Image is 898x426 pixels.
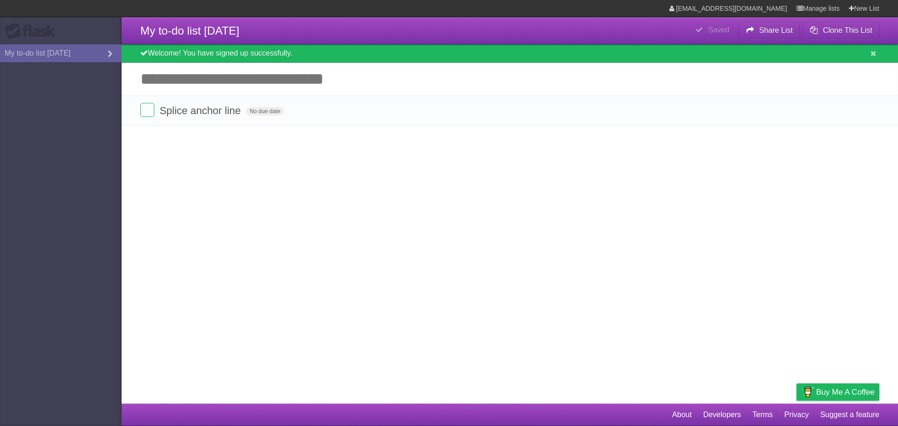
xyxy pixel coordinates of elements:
[820,406,879,424] a: Suggest a feature
[708,26,729,34] b: Saved
[246,107,284,116] span: No due date
[816,384,875,400] span: Buy me a coffee
[159,105,243,116] span: Splice anchor line
[753,406,773,424] a: Terms
[5,23,61,40] div: Flask
[797,383,879,401] a: Buy me a coffee
[801,384,814,400] img: Buy me a coffee
[672,406,692,424] a: About
[140,24,239,37] span: My to-do list [DATE]
[784,406,809,424] a: Privacy
[703,406,741,424] a: Developers
[823,26,872,34] b: Clone This List
[759,26,793,34] b: Share List
[140,103,154,117] label: Done
[122,44,898,63] div: Welcome! You have signed up successfully.
[739,22,800,39] button: Share List
[802,22,879,39] button: Clone This List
